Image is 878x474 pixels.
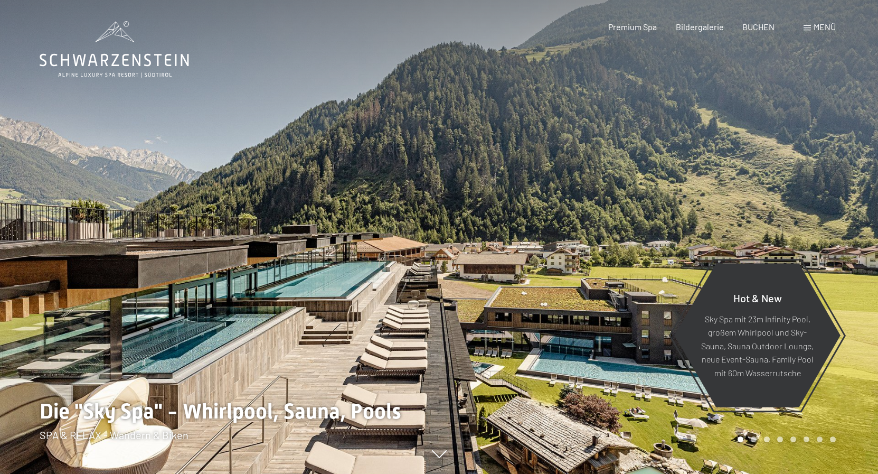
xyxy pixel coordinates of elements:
p: Sky Spa mit 23m Infinity Pool, großem Whirlpool und Sky-Sauna, Sauna Outdoor Lounge, neue Event-S... [700,312,815,379]
div: Carousel Page 3 [764,436,770,442]
div: Carousel Page 7 [817,436,823,442]
a: Premium Spa [608,22,657,32]
a: BUCHEN [742,22,775,32]
span: Hot & New [733,291,782,304]
div: Carousel Page 2 [751,436,757,442]
a: Hot & New Sky Spa mit 23m Infinity Pool, großem Whirlpool und Sky-Sauna, Sauna Outdoor Lounge, ne... [674,263,841,408]
a: Bildergalerie [676,22,724,32]
div: Carousel Page 5 [790,436,796,442]
div: Carousel Page 4 [777,436,783,442]
div: Carousel Page 8 [830,436,836,442]
span: Menü [814,22,836,32]
div: Carousel Pagination [734,436,836,442]
div: Carousel Page 6 [804,436,809,442]
div: Carousel Page 1 (Current Slide) [738,436,743,442]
